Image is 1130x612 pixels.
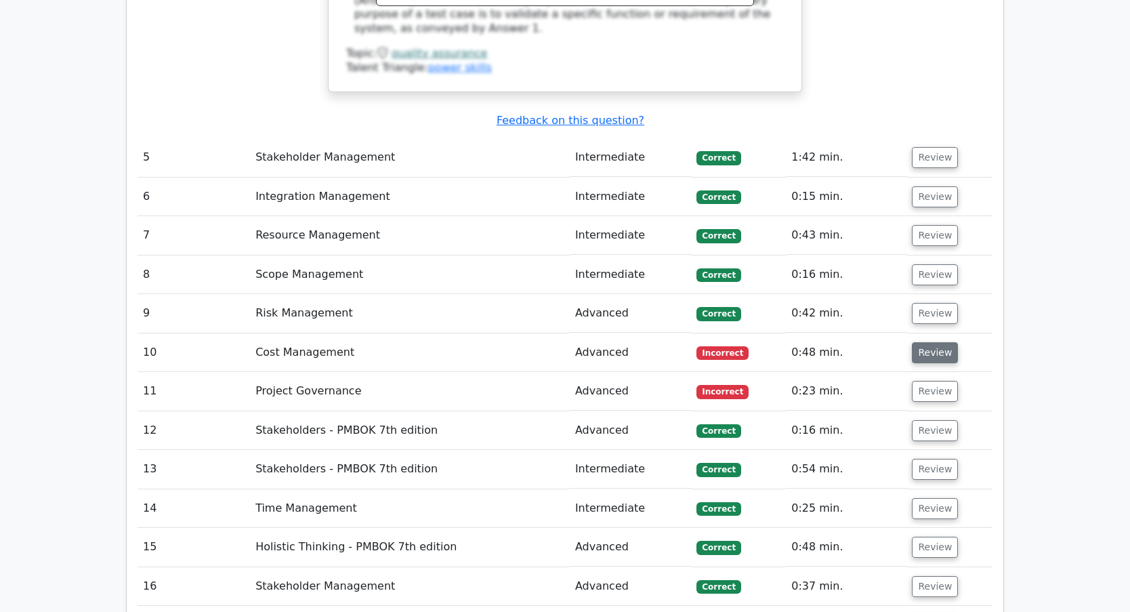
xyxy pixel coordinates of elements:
td: Advanced [570,372,692,411]
button: Review [912,576,958,597]
td: 0:23 min. [786,372,906,411]
div: Topic: [346,47,784,61]
td: Advanced [570,333,692,372]
span: Correct [696,424,740,438]
td: 6 [138,178,250,216]
td: Advanced [570,411,692,450]
span: Correct [696,541,740,554]
td: 0:37 min. [786,567,906,606]
td: 13 [138,450,250,489]
td: Cost Management [250,333,570,372]
td: 1:42 min. [786,138,906,177]
button: Review [912,420,958,441]
td: 5 [138,138,250,177]
td: Intermediate [570,138,692,177]
a: quality assurance [392,47,488,60]
button: Review [912,342,958,363]
a: power skills [428,61,492,74]
td: Integration Management [250,178,570,216]
td: 0:43 min. [786,216,906,255]
button: Review [912,264,958,285]
td: 10 [138,333,250,372]
td: 9 [138,294,250,333]
td: 0:16 min. [786,256,906,294]
span: Correct [696,229,740,243]
span: Correct [696,151,740,165]
button: Review [912,498,958,519]
span: Correct [696,307,740,321]
span: Correct [696,190,740,204]
td: 0:48 min. [786,333,906,372]
td: Scope Management [250,256,570,294]
td: 0:15 min. [786,178,906,216]
td: Stakeholder Management [250,138,570,177]
span: Correct [696,502,740,516]
button: Review [912,303,958,324]
td: 11 [138,372,250,411]
button: Review [912,225,958,246]
td: Advanced [570,567,692,606]
td: Stakeholders - PMBOK 7th edition [250,450,570,489]
td: Intermediate [570,450,692,489]
td: Intermediate [570,216,692,255]
td: Holistic Thinking - PMBOK 7th edition [250,528,570,567]
td: 0:25 min. [786,489,906,528]
td: 0:16 min. [786,411,906,450]
td: Project Governance [250,372,570,411]
td: 0:48 min. [786,528,906,567]
td: 14 [138,489,250,528]
td: Time Management [250,489,570,528]
td: 0:42 min. [786,294,906,333]
td: 8 [138,256,250,294]
span: Incorrect [696,385,749,399]
button: Review [912,537,958,558]
td: Risk Management [250,294,570,333]
span: Incorrect [696,346,749,360]
td: 15 [138,528,250,567]
td: Intermediate [570,178,692,216]
button: Review [912,147,958,168]
td: 7 [138,216,250,255]
td: Resource Management [250,216,570,255]
td: Stakeholders - PMBOK 7th edition [250,411,570,450]
td: 0:54 min. [786,450,906,489]
td: Advanced [570,528,692,567]
div: Talent Triangle: [346,47,784,75]
span: Correct [696,463,740,476]
td: Intermediate [570,489,692,528]
a: Feedback on this question? [497,114,644,127]
button: Review [912,459,958,480]
button: Review [912,381,958,402]
td: Advanced [570,294,692,333]
td: 16 [138,567,250,606]
td: Stakeholder Management [250,567,570,606]
td: 12 [138,411,250,450]
button: Review [912,186,958,207]
span: Correct [696,580,740,594]
td: Intermediate [570,256,692,294]
span: Correct [696,268,740,282]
